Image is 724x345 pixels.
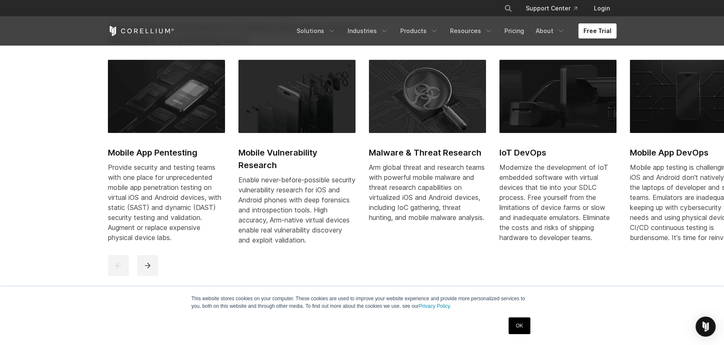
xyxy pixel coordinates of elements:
a: Support Center [519,1,584,16]
button: Search [501,1,516,16]
div: Navigation Menu [494,1,617,16]
button: next [137,255,158,276]
div: Arm global threat and research teams with powerful mobile malware and threat research capabilitie... [369,162,486,222]
p: This website stores cookies on your computer. These cookies are used to improve your website expe... [192,295,533,310]
div: Enable never-before-possible security vulnerability research for iOS and Android phones with deep... [238,175,356,245]
a: Corellium Home [108,26,174,36]
h2: Malware & Threat Research [369,146,486,159]
a: Privacy Policy. [419,303,451,309]
a: Industries [343,23,394,38]
a: About [531,23,570,38]
div: Provide security and testing teams with one place for unprecedented mobile app penetration testin... [108,162,225,243]
a: Login [587,1,617,16]
div: Navigation Menu [292,23,617,38]
a: Malware & Threat Research Malware & Threat Research Arm global threat and research teams with pow... [369,60,486,232]
a: Resources [445,23,498,38]
h2: Mobile Vulnerability Research [238,146,356,171]
img: Mobile App Pentesting [108,60,225,133]
h2: Mobile App Pentesting [108,146,225,159]
a: Mobile App Pentesting Mobile App Pentesting Provide security and testing teams with one place for... [108,60,225,252]
a: Free Trial [578,23,617,38]
a: OK [509,317,530,334]
img: Malware & Threat Research [369,60,486,133]
img: Mobile Vulnerability Research [238,60,356,133]
h2: IoT DevOps [499,146,617,159]
a: Products [395,23,443,38]
a: Solutions [292,23,341,38]
div: Open Intercom Messenger [696,317,716,337]
img: IoT DevOps [499,60,617,133]
a: IoT DevOps IoT DevOps Modernize the development of IoT embedded software with virtual devices tha... [499,60,617,252]
button: previous [108,255,129,276]
div: Modernize the development of IoT embedded software with virtual devices that tie into your SDLC p... [499,162,617,243]
a: Mobile Vulnerability Research Mobile Vulnerability Research Enable never-before-possible security... [238,60,356,255]
a: Pricing [499,23,529,38]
